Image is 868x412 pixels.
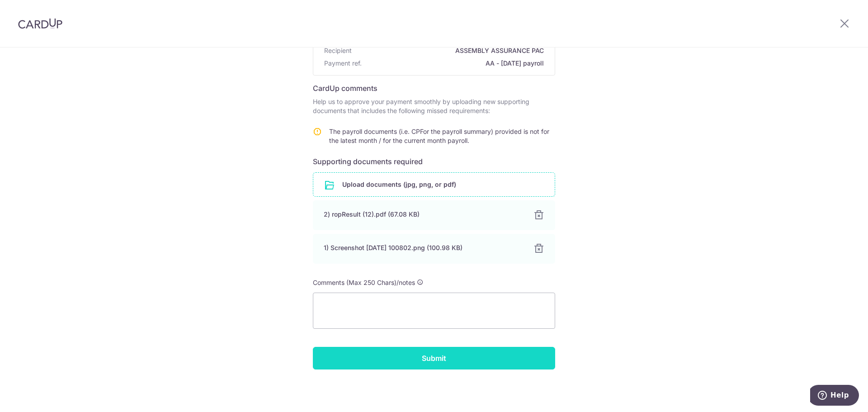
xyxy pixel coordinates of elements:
[313,156,555,167] h6: Supporting documents required
[18,18,62,29] img: CardUp
[355,46,544,55] span: ASSEMBLY ASSURANCE PAC
[313,279,415,286] span: Comments (Max 250 Chars)/notes
[313,97,555,115] p: Help us to approve your payment smoothly by uploading new supporting documents that includes the ...
[324,46,352,55] span: Recipient
[313,347,555,369] input: Submit
[329,128,549,144] span: The payroll documents (i.e. CPFor the payroll summary) provided is not for the latest month / for...
[324,243,523,252] div: 1) Screenshot [DATE] 100802.png (100.98 KB)
[313,83,555,94] h6: CardUp comments
[324,59,362,68] span: Payment ref.
[810,385,859,407] iframe: Opens a widget where you can find more information
[365,59,544,68] span: AA - [DATE] payroll
[324,210,523,219] div: 2) ropResult (12).pdf (67.08 KB)
[313,172,555,197] div: Upload documents (jpg, png, or pdf)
